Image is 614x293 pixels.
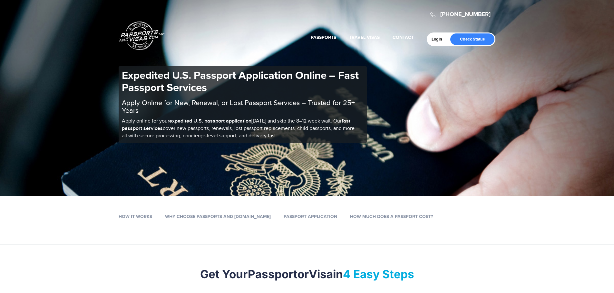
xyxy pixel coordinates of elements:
[165,214,271,219] a: Why Choose Passports and [DOMAIN_NAME]
[350,214,433,219] a: How Much Does a Passport Cost?
[450,33,494,45] a: Check Status
[119,214,152,219] a: How it works
[309,267,333,281] strong: Visa
[122,99,364,114] h2: Apply Online for New, Renewal, or Lost Passport Services – Trusted for 25+ Years
[440,11,491,18] a: [PHONE_NUMBER]
[122,118,364,140] p: Apply online for your [DATE] and skip the 8–12 week wait. Our cover new passports, renewals, lost...
[248,267,297,281] strong: Passport
[311,35,336,40] a: Passports
[343,267,414,281] mark: 4 Easy Steps
[432,37,447,42] a: Login
[349,35,380,40] a: Travel Visas
[119,267,496,281] h2: Get Your or in
[393,35,414,40] a: Contact
[119,21,165,50] a: Passports & [DOMAIN_NAME]
[122,69,364,94] h1: Expedited U.S. Passport Application Online – Fast Passport Services
[284,214,337,219] a: Passport Application
[169,118,251,124] b: expedited U.S. passport application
